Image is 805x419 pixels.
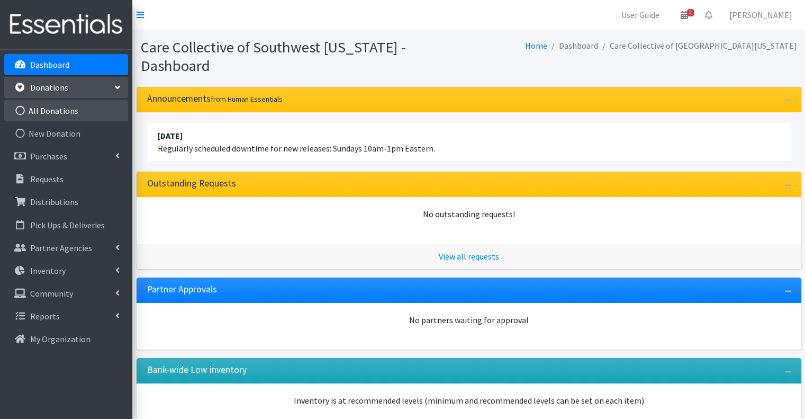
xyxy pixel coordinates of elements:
a: Purchases [4,146,128,167]
h3: Announcements [147,93,283,104]
p: Inventory is at recommended levels (minimum and recommended levels can be set on each item) [147,394,791,407]
a: Home [525,40,547,51]
p: My Organization [30,334,91,344]
a: All Donations [4,100,128,121]
p: Reports [30,311,60,322]
p: Community [30,288,73,299]
a: Requests [4,168,128,190]
a: User Guide [613,4,668,25]
p: Dashboard [30,59,69,70]
p: Distributions [30,197,78,207]
h3: Outstanding Requests [147,178,236,189]
h3: Partner Approvals [147,284,217,295]
img: HumanEssentials [4,7,128,42]
p: Donations [30,82,68,93]
a: New Donation [4,123,128,144]
p: Inventory [30,265,66,276]
p: Pick Ups & Deliveries [30,220,105,230]
a: [PERSON_NAME] [721,4,801,25]
span: 2 [687,9,694,16]
a: My Organization [4,328,128,350]
p: Partner Agencies [30,243,92,253]
a: Distributions [4,191,128,212]
h1: Care Collective of Southwest [US_STATE] - Dashboard [141,38,465,75]
div: No outstanding requests! [147,208,791,220]
a: Reports [4,306,128,327]
a: Pick Ups & Deliveries [4,215,128,236]
a: 2 [672,4,697,25]
a: Inventory [4,260,128,281]
p: Purchases [30,151,67,162]
h3: Bank-wide Low inventory [147,364,247,376]
a: Donations [4,77,128,98]
a: Partner Agencies [4,237,128,258]
strong: [DATE] [158,130,183,141]
small: from Human Essentials [211,94,283,104]
p: Requests [30,174,64,184]
a: Dashboard [4,54,128,75]
a: Community [4,283,128,304]
li: Dashboard [547,38,598,54]
li: Care Collective of [GEOGRAPHIC_DATA][US_STATE] [598,38,797,54]
a: View all requests [439,251,499,262]
div: No partners waiting for approval [147,314,791,326]
li: Regularly scheduled downtime for new releases: Sundays 10am-1pm Eastern. [147,123,791,161]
